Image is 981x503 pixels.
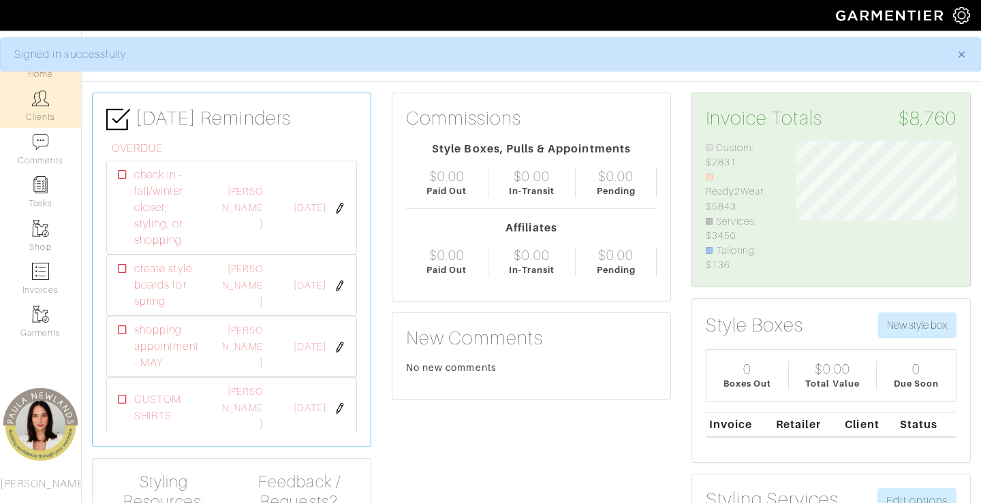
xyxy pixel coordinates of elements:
[706,244,776,273] li: Tailoring: $136
[294,278,326,293] span: [DATE]
[334,203,345,214] img: pen-cf24a1663064a2ec1b9c1bd2387e9de7a2fa800b781884d57f21acf72779bad2.png
[32,220,49,237] img: garments-icon-b7da505a4dc4fd61783c78ac3ca0ef83fa9d6f193b1c9dc38574b1d14d53ca28.png
[509,263,555,276] div: In-Transit
[429,168,465,184] div: $0.00
[406,220,657,236] div: Affiliates
[706,170,776,214] li: Ready2Wear: $5843
[514,168,549,184] div: $0.00
[334,342,345,353] img: pen-cf24a1663064a2ec1b9c1bd2387e9de7a2fa800b781884d57f21acf72779bad2.png
[805,377,860,390] div: Total Value
[294,201,326,216] span: [DATE]
[743,361,751,377] div: 0
[509,184,555,197] div: In-Transit
[956,45,967,63] span: ×
[222,263,262,307] a: [PERSON_NAME]
[706,413,773,437] th: Invoice
[406,327,657,350] h3: New Comments
[912,361,920,377] div: 0
[406,141,657,157] div: Style Boxes, Pulls & Appointments
[598,247,634,263] div: $0.00
[134,391,201,424] span: CUSTOM SHIRTS
[294,401,326,416] span: [DATE]
[723,377,771,390] div: Boxes Out
[953,7,970,24] img: gear-icon-white-bd11855cb880d31180b6d7d6211b90ccbf57a29d726f0c71d8c61bd08dd39cc2.png
[32,176,49,193] img: reminder-icon-8004d30b9f0a5d33ae49ab947aed9ed385cf756f9e5892f1edd6e32f2345188e.png
[899,107,956,130] span: $8,760
[426,263,467,276] div: Paid Out
[14,46,937,63] div: Signed in successfully.
[773,413,841,437] th: Retailer
[106,107,357,131] h3: [DATE] Reminders
[334,280,345,291] img: pen-cf24a1663064a2ec1b9c1bd2387e9de7a2fa800b781884d57f21acf72779bad2.png
[514,247,549,263] div: $0.00
[706,141,776,170] li: Custom: $2831
[334,403,345,414] img: pen-cf24a1663064a2ec1b9c1bd2387e9de7a2fa800b781884d57f21acf72779bad2.png
[829,3,953,27] img: garmentier-logo-header-white-b43fb05a5012e4ada735d5af1a66efaba907eab6374d6393d1fbf88cb4ef424d.png
[222,325,262,368] a: [PERSON_NAME]
[706,214,776,244] li: Services: $3450
[815,361,850,377] div: $0.00
[32,90,49,107] img: clients-icon-6bae9207a08558b7cb47a8932f037763ab4055f8c8b6bfacd5dc20c3e0201464.png
[294,340,326,355] span: [DATE]
[222,386,262,429] a: [PERSON_NAME]
[894,377,939,390] div: Due Soon
[222,186,262,229] a: [PERSON_NAME]
[112,142,357,155] h6: OVERDUE
[598,168,634,184] div: $0.00
[32,263,49,280] img: orders-icon-0abe47150d42831381b5fb84f609e132dff9fe21cb692f30cb5eec754e2cba89.png
[406,107,522,130] h3: Commissions
[842,413,897,437] th: Client
[706,314,804,337] h3: Style Boxes
[32,306,49,323] img: garments-icon-b7da505a4dc4fd61783c78ac3ca0ef83fa9d6f193b1c9dc38574b1d14d53ca28.png
[597,263,636,276] div: Pending
[134,261,201,310] span: create style boards for spring
[706,107,956,130] h3: Invoice Totals
[426,184,467,197] div: Paid Out
[429,247,465,263] div: $0.00
[878,312,956,338] button: New style box
[897,413,956,437] th: Status
[597,184,636,197] div: Pending
[134,167,201,248] span: check in - fall/winter closet, styling, or shopping
[32,133,49,150] img: comment-icon-a0a6a9ef722e966f86d9cbdc48e553b5cf19dbc54f86b18d962a5391bc8f6eb6.png
[134,322,201,371] span: shopping appointment - MAY
[106,108,130,131] img: check-box-icon-36a4915ff3ba2bd8f6e4f29bc755bb66becd62c870f447fc0dd1365fcfddab58.png
[406,361,657,374] div: No new comments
